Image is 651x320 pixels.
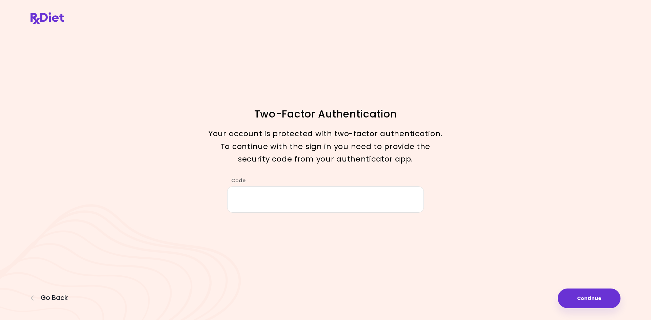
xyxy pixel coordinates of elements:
button: Continue [558,289,620,308]
h1: Two-Factor Authentication [207,107,444,121]
img: RxDiet [31,12,64,24]
p: Your account is protected with two-factor authentication. To continue with the sign in you need t... [207,127,444,165]
span: Go Back [41,294,68,302]
button: Go Back [31,294,71,302]
label: Code [227,177,246,184]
